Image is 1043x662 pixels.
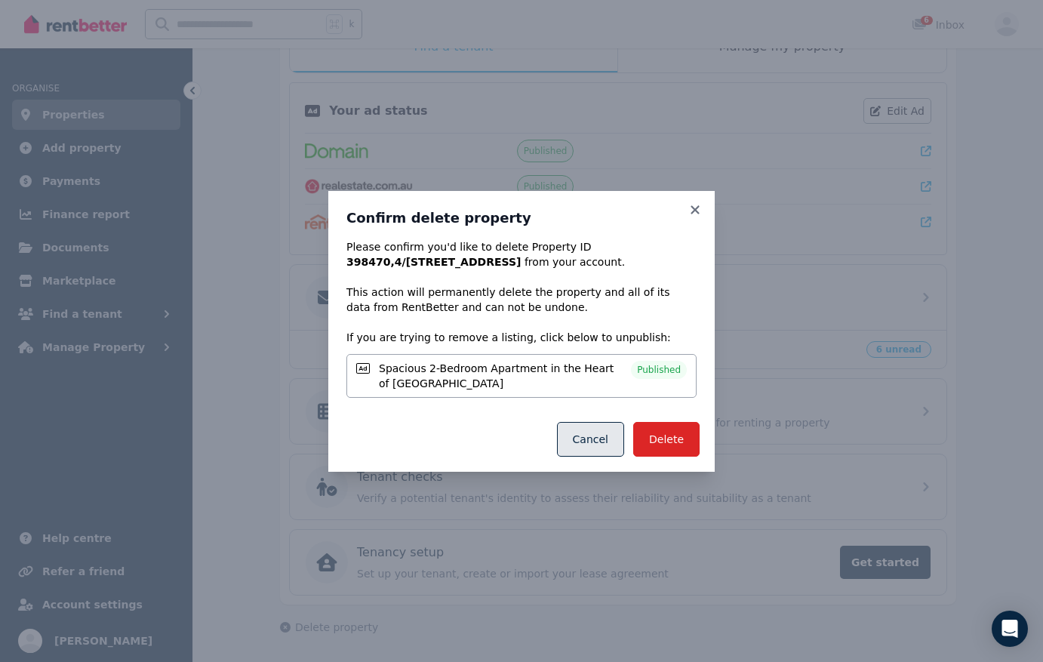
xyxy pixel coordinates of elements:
[346,354,697,398] a: Spacious 2-Bedroom Apartment in the Heart of [GEOGRAPHIC_DATA]Published
[379,361,622,391] span: Spacious 2-Bedroom Apartment in the Heart of [GEOGRAPHIC_DATA]
[633,422,700,457] button: Delete
[346,209,697,227] h3: Confirm delete property
[346,239,697,315] p: Please confirm you'd like to delete Property ID from your account. This action will permanently d...
[346,330,697,345] p: If you are trying to remove a listing, click below to unpublish:
[557,422,624,457] button: Cancel
[637,364,681,376] span: Published
[992,611,1028,647] div: Open Intercom Messenger
[346,256,521,268] b: 398470 , 4/[STREET_ADDRESS]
